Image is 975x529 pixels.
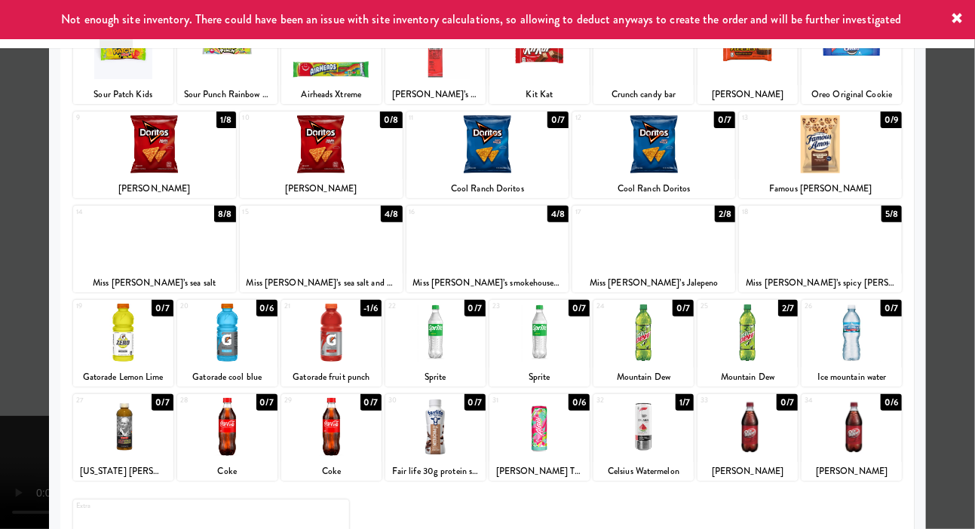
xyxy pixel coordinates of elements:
[284,300,332,313] div: 21
[802,462,902,481] div: [PERSON_NAME]
[802,368,902,387] div: Ice mountain water
[593,368,694,387] div: Mountain Dew
[593,394,694,481] div: 321/7Celsius Watermelon
[804,85,900,104] div: Oreo Original Cookie
[388,462,483,481] div: Fair life 30g protein shake
[177,17,277,104] div: 29/15Sour Punch Rainbow Straws
[360,394,382,411] div: 0/7
[489,17,590,104] div: 57/15Kit Kat
[489,85,590,104] div: Kit Kat
[575,206,654,219] div: 17
[256,300,277,316] div: 0/6
[73,462,173,481] div: [US_STATE] [PERSON_NAME]
[281,17,382,104] div: 30/15Airheads Xtreme
[360,300,382,316] div: -1/6
[388,300,436,313] div: 22
[700,462,796,481] div: [PERSON_NAME]
[76,500,211,512] div: Extra
[489,300,590,387] div: 230/7Sprite
[569,300,590,316] div: 0/7
[73,112,236,198] div: 91/8[PERSON_NAME]
[881,300,902,316] div: 0/7
[240,112,403,198] div: 100/8[PERSON_NAME]
[406,179,569,198] div: Cool Ranch Doritos
[177,394,277,481] div: 280/7Coke
[804,462,900,481] div: [PERSON_NAME]
[489,462,590,481] div: [PERSON_NAME] Twist
[596,85,691,104] div: Crunch candy bar
[240,274,403,292] div: Miss [PERSON_NAME]’s sea salt and vinegar
[152,300,173,316] div: 0/7
[179,462,275,481] div: Coke
[385,17,486,104] div: 40/9[PERSON_NAME]’s Original Beef Steak
[76,394,124,407] div: 27
[701,300,748,313] div: 25
[741,179,900,198] div: Famous [PERSON_NAME]
[177,85,277,104] div: Sour Punch Rainbow Straws
[73,179,236,198] div: [PERSON_NAME]
[75,368,171,387] div: Gatorade Lemon Lime
[802,17,902,104] div: 83/10Oreo Original Cookie
[75,274,234,292] div: Miss [PERSON_NAME]’s sea salt
[465,300,486,316] div: 0/7
[73,368,173,387] div: Gatorade Lemon Lime
[881,112,902,128] div: 0/9
[216,112,235,128] div: 1/8
[742,112,820,124] div: 13
[406,112,569,198] div: 110/7Cool Ranch Doritos
[180,394,228,407] div: 28
[73,206,236,292] div: 148/8Miss [PERSON_NAME]’s sea salt
[406,274,569,292] div: Miss [PERSON_NAME]’s smokehouse bbq
[802,300,902,387] div: 260/7Ice mountain water
[243,112,321,124] div: 10
[492,368,587,387] div: Sprite
[742,206,820,219] div: 18
[281,394,382,481] div: 290/7Coke
[698,394,798,481] div: 330/7[PERSON_NAME]
[739,206,902,292] div: 185/8Miss [PERSON_NAME]’s spicy [PERSON_NAME] pickle
[240,179,403,198] div: [PERSON_NAME]
[180,300,228,313] div: 20
[243,206,321,219] div: 15
[240,206,403,292] div: 154/8Miss [PERSON_NAME]’s sea salt and vinegar
[700,85,796,104] div: [PERSON_NAME]
[381,206,402,222] div: 4/8
[281,85,382,104] div: Airheads Xtreme
[406,206,569,292] div: 164/8Miss [PERSON_NAME]’s smokehouse bbq
[284,462,379,481] div: Coke
[75,85,171,104] div: Sour Patch Kids
[492,394,540,407] div: 31
[489,394,590,481] div: 310/6[PERSON_NAME] Twist
[673,300,694,316] div: 0/7
[593,300,694,387] div: 240/7Mountain Dew
[698,300,798,387] div: 252/7Mountain Dew
[465,394,486,411] div: 0/7
[385,300,486,387] div: 220/7Sprite
[715,206,735,222] div: 2/8
[73,300,173,387] div: 190/7Gatorade Lemon Lime
[75,179,234,198] div: [PERSON_NAME]
[409,274,567,292] div: Miss [PERSON_NAME]’s smokehouse bbq
[714,112,735,128] div: 0/7
[804,368,900,387] div: Ice mountain water
[409,206,488,219] div: 16
[75,462,171,481] div: [US_STATE] [PERSON_NAME]
[385,394,486,481] div: 300/7Fair life 30g protein shake
[388,368,483,387] div: Sprite
[73,85,173,104] div: Sour Patch Kids
[242,179,400,198] div: [PERSON_NAME]
[409,112,488,124] div: 11
[700,368,796,387] div: Mountain Dew
[179,368,275,387] div: Gatorade cool blue
[881,206,902,222] div: 5/8
[388,85,483,104] div: [PERSON_NAME]’s Original Beef Steak
[739,179,902,198] div: Famous [PERSON_NAME]
[741,274,900,292] div: Miss [PERSON_NAME]’s spicy [PERSON_NAME] pickle
[73,394,173,481] div: 270/7[US_STATE] [PERSON_NAME]
[596,462,691,481] div: Celsius Watermelon
[596,300,644,313] div: 24
[385,368,486,387] div: Sprite
[572,179,735,198] div: Cool Ranch Doritos
[179,85,275,104] div: Sour Punch Rainbow Straws
[281,462,382,481] div: Coke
